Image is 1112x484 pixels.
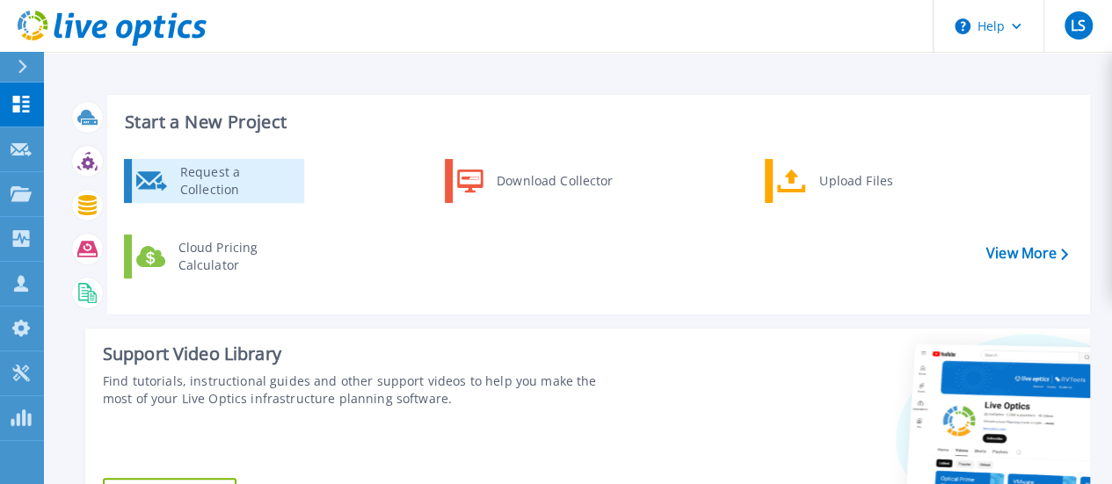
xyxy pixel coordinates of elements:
div: Upload Files [810,163,941,199]
div: Cloud Pricing Calculator [170,239,300,274]
div: Support Video Library [103,343,625,365]
span: LS [1071,18,1086,33]
a: View More [986,245,1068,262]
div: Download Collector [488,163,621,199]
a: Upload Files [765,159,945,203]
div: Request a Collection [171,163,300,199]
div: Find tutorials, instructional guides and other support videos to help you make the most of your L... [103,372,625,408]
a: Request a Collection [124,159,304,203]
a: Download Collector [445,159,625,203]
h3: Start a New Project [125,112,1067,132]
a: Cloud Pricing Calculator [124,235,304,278]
